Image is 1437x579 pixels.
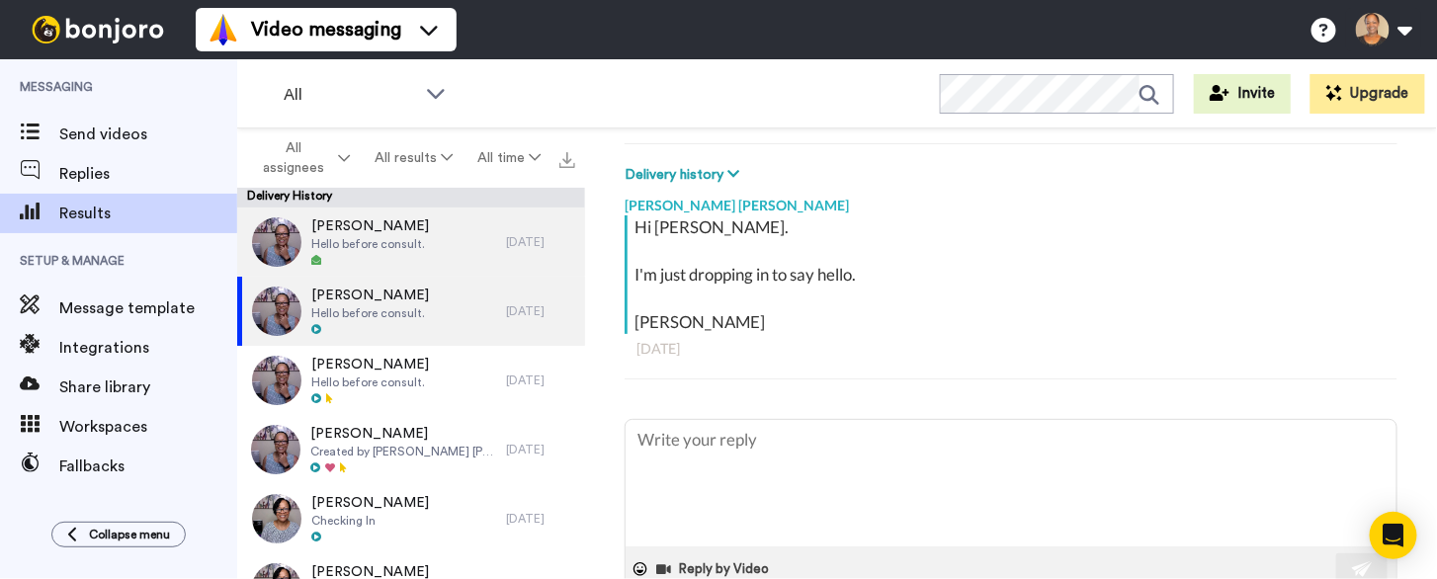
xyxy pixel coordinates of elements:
[237,415,585,484] a: [PERSON_NAME]Created by [PERSON_NAME] [PERSON_NAME][DATE]
[636,339,1386,359] div: [DATE]
[237,207,585,277] a: [PERSON_NAME]Hello before consult.[DATE]
[311,305,429,321] span: Hello before consult.
[311,355,429,374] span: [PERSON_NAME]
[252,494,301,543] img: 0cf45bbe-30d9-4944-b830-84e1e5b4b95b-thumb.jpg
[284,83,416,107] span: All
[310,424,496,444] span: [PERSON_NAME]
[252,217,301,267] img: 598e1f24-b147-4b93-8348-840b3d30d577-thumb.jpg
[59,202,237,225] span: Results
[251,425,300,474] img: a5ba7512-79be-4405-b564-b4ea8431a55f-thumb.jpg
[553,143,581,173] button: Export all results that match these filters now.
[1370,512,1417,559] div: Open Intercom Messenger
[311,374,429,390] span: Hello before consult.
[59,415,237,439] span: Workspaces
[311,236,429,252] span: Hello before consult.
[506,511,575,527] div: [DATE]
[208,14,239,45] img: vm-color.svg
[465,140,553,176] button: All time
[237,277,585,346] a: [PERSON_NAME]Hello before consult.[DATE]
[252,356,301,405] img: b9928b79-5f4d-4428-9dcb-d9f3b07aac18-thumb.jpg
[51,522,186,547] button: Collapse menu
[311,513,429,529] span: Checking In
[237,346,585,415] a: [PERSON_NAME]Hello before consult.[DATE]
[311,286,429,305] span: [PERSON_NAME]
[362,140,465,176] button: All results
[59,296,237,320] span: Message template
[310,444,496,459] span: Created by [PERSON_NAME] [PERSON_NAME]
[506,303,575,319] div: [DATE]
[1352,561,1374,577] img: send-white.svg
[1194,74,1291,114] button: Invite
[237,188,585,207] div: Delivery History
[254,138,334,178] span: All assignees
[59,336,237,360] span: Integrations
[24,16,172,43] img: bj-logo-header-white.svg
[625,164,745,186] button: Delivery history
[311,216,429,236] span: [PERSON_NAME]
[506,442,575,457] div: [DATE]
[89,527,170,542] span: Collapse menu
[634,215,1393,334] div: Hi [PERSON_NAME]. I'm just dropping in to say hello. [PERSON_NAME]
[59,375,237,399] span: Share library
[59,455,237,478] span: Fallbacks
[252,287,301,336] img: 0a928499-a937-4406-8b1c-e68befbb8aeb-thumb.jpg
[241,130,362,186] button: All assignees
[251,16,401,43] span: Video messaging
[311,493,429,513] span: [PERSON_NAME]
[59,123,237,146] span: Send videos
[237,484,585,553] a: [PERSON_NAME]Checking In[DATE]
[625,186,1397,215] div: [PERSON_NAME] [PERSON_NAME]
[1310,74,1425,114] button: Upgrade
[506,372,575,388] div: [DATE]
[506,234,575,250] div: [DATE]
[559,152,575,168] img: export.svg
[59,162,237,186] span: Replies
